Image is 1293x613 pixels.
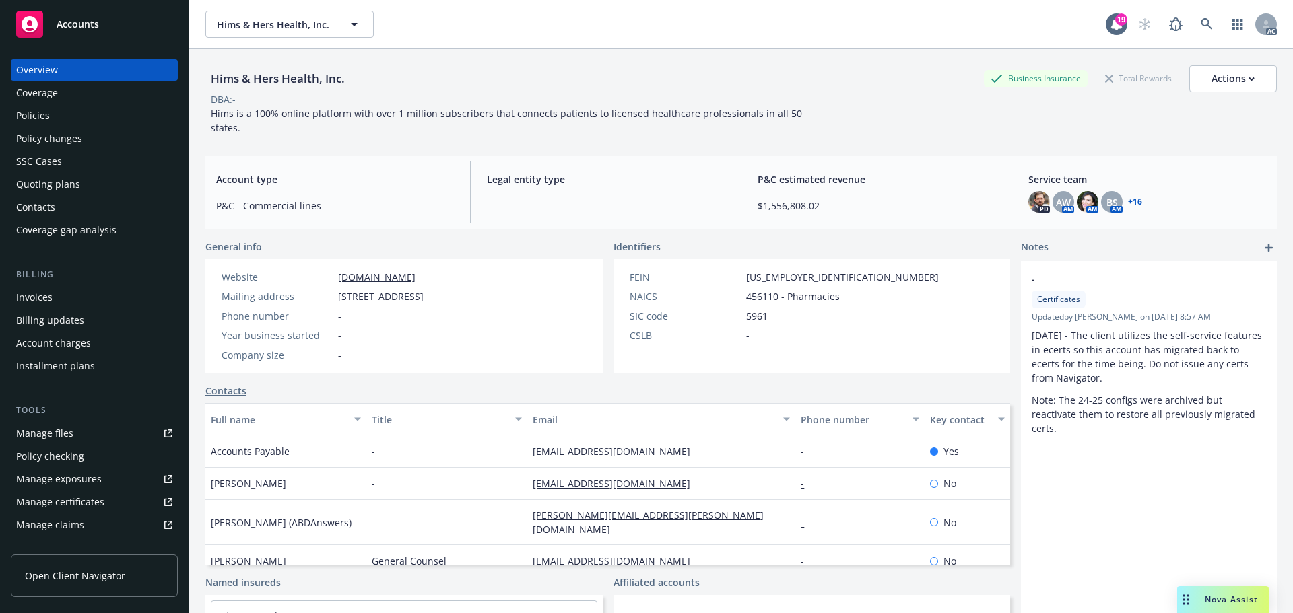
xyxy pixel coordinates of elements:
[211,515,352,530] span: [PERSON_NAME] (ABDAnswers)
[217,17,333,32] span: Hims & Hers Health, Inc.
[1128,198,1142,206] a: +16
[338,348,341,362] span: -
[1131,11,1158,38] a: Start snowing
[533,477,701,490] a: [EMAIL_ADDRESS][DOMAIN_NAME]
[205,11,374,38] button: Hims & Hers Health, Inc.
[11,128,178,149] a: Policy changes
[1032,328,1266,385] p: [DATE] - The client utilizes the self-service features in ecerts so this account has migrated bac...
[11,468,178,490] a: Manage exposures
[1189,65,1277,92] button: Actions
[1115,13,1127,26] div: 19
[746,328,750,342] span: -
[801,412,904,427] div: Phone number
[211,444,290,458] span: Accounts Payable
[801,477,815,490] a: -
[11,59,178,81] a: Overview
[16,355,95,377] div: Installment plans
[205,70,350,87] div: Hims & Hers Health, Inc.
[16,537,79,558] div: Manage BORs
[11,105,178,127] a: Policies
[16,196,55,218] div: Contacts
[1193,11,1220,38] a: Search
[746,309,768,323] span: 5961
[338,271,416,283] a: [DOMAIN_NAME]
[1162,11,1189,38] a: Report a Bug
[943,554,956,568] span: No
[533,412,775,427] div: Email
[11,491,178,513] a: Manage certificates
[222,289,333,303] div: Mailing address
[1021,240,1049,256] span: Notes
[16,219,117,241] div: Coverage gap analysis
[205,384,246,398] a: Contacts
[211,107,805,134] span: Hims is a 100% online platform with over 1 million subscribers that connects patients to licensed...
[16,332,91,354] div: Account charges
[16,287,53,308] div: Invoices
[930,412,990,427] div: Key contact
[222,328,333,342] div: Year business started
[533,554,701,567] a: [EMAIL_ADDRESS][DOMAIN_NAME]
[746,270,939,284] span: [US_EMPLOYER_IDENTIFICATION_NUMBER]
[338,309,341,323] span: -
[984,70,1088,87] div: Business Insurance
[1032,393,1266,435] p: Note: The 24-25 configs were archived but reactivate them to restore all previously migrated certs.
[16,128,82,149] div: Policy changes
[338,328,341,342] span: -
[11,310,178,331] a: Billing updates
[372,412,507,427] div: Title
[487,199,725,213] span: -
[11,268,178,281] div: Billing
[1056,195,1071,209] span: AW
[11,332,178,354] a: Account charges
[1224,11,1251,38] a: Switch app
[630,328,741,342] div: CSLB
[630,270,741,284] div: FEIN
[372,476,375,491] span: -
[25,569,125,583] span: Open Client Navigator
[943,476,956,491] span: No
[16,423,73,444] div: Manage files
[11,404,178,417] div: Tools
[11,5,178,43] a: Accounts
[211,92,236,106] div: DBA: -
[758,172,995,186] span: P&C estimated revenue
[1077,191,1098,213] img: photo
[222,270,333,284] div: Website
[16,105,50,127] div: Policies
[801,516,815,529] a: -
[222,348,333,362] div: Company size
[216,172,454,186] span: Account type
[16,151,62,172] div: SSC Cases
[16,468,102,490] div: Manage exposures
[11,287,178,308] a: Invoices
[527,403,795,435] button: Email
[1021,261,1277,446] div: -CertificatesUpdatedby [PERSON_NAME] on [DATE] 8:57 AM[DATE] - The client utilizes the self-servi...
[366,403,527,435] button: Title
[925,403,1010,435] button: Key contact
[630,309,741,323] div: SIC code
[216,199,454,213] span: P&C - Commercial lines
[746,289,840,303] span: 456110 - Pharmacies
[801,554,815,567] a: -
[16,174,80,195] div: Quoting plans
[630,289,741,303] div: NAICS
[11,445,178,467] a: Policy checking
[372,554,446,568] span: General Counsel
[11,514,178,536] a: Manage claims
[795,403,924,435] button: Phone number
[11,219,178,241] a: Coverage gap analysis
[16,514,84,536] div: Manage claims
[11,174,178,195] a: Quoting plans
[16,310,84,331] div: Billing updates
[1032,311,1266,323] span: Updated by [PERSON_NAME] on [DATE] 8:57 AM
[943,515,956,530] span: No
[338,289,424,303] span: [STREET_ADDRESS]
[533,509,764,536] a: [PERSON_NAME][EMAIL_ADDRESS][PERSON_NAME][DOMAIN_NAME]
[372,515,375,530] span: -
[11,82,178,104] a: Coverage
[11,355,178,377] a: Installment plans
[16,491,104,513] div: Manage certificates
[1177,586,1269,613] button: Nova Assist
[16,82,58,104] div: Coverage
